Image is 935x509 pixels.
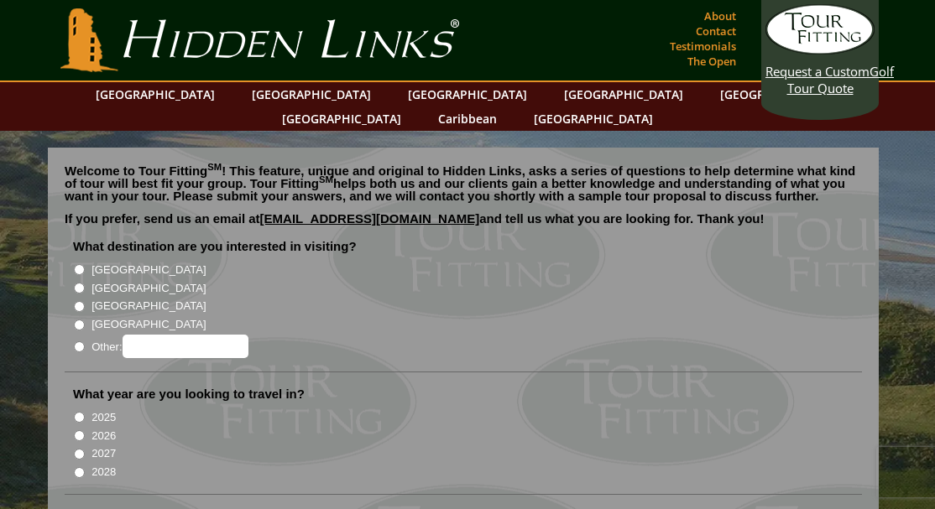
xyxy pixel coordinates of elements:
a: Testimonials [666,34,740,58]
label: [GEOGRAPHIC_DATA] [91,262,206,278]
a: [GEOGRAPHIC_DATA] [274,106,410,131]
a: Contact [692,19,740,43]
label: 2025 [91,409,116,426]
a: [EMAIL_ADDRESS][DOMAIN_NAME] [260,211,480,226]
a: Request a CustomGolf Tour Quote [765,4,875,96]
label: [GEOGRAPHIC_DATA] [91,316,206,333]
a: The Open [683,49,740,73]
label: [GEOGRAPHIC_DATA] [91,280,206,297]
a: [GEOGRAPHIC_DATA] [243,82,379,106]
a: [GEOGRAPHIC_DATA] [712,82,848,106]
label: 2028 [91,464,116,480]
input: Other: [123,335,248,358]
label: 2027 [91,445,116,462]
label: What destination are you interested in visiting? [73,238,357,255]
label: [GEOGRAPHIC_DATA] [91,298,206,314]
p: If you prefer, send us an email at and tell us what you are looking for. Thank you! [65,212,862,237]
a: [GEOGRAPHIC_DATA] [87,82,223,106]
a: About [700,4,740,28]
sup: SM [207,162,222,172]
sup: SM [319,174,333,184]
span: Request a Custom [765,63,870,80]
a: Caribbean [430,106,505,131]
p: Welcome to Tour Fitting ! This feature, unique and original to Hidden Links, asks a series of que... [65,164,862,202]
label: What year are you looking to travel in? [73,386,305,403]
label: 2026 [91,428,116,444]
a: [GEOGRAPHIC_DATA] [400,82,535,106]
a: [GEOGRAPHIC_DATA] [556,82,692,106]
label: Other: [91,335,248,358]
a: [GEOGRAPHIC_DATA] [525,106,661,131]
